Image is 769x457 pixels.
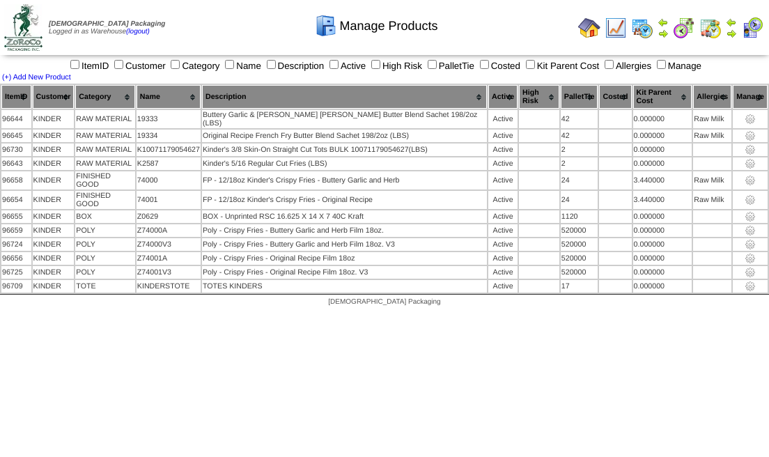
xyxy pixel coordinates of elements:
td: KINDER [33,171,75,189]
td: KINDER [33,224,75,237]
div: Active [489,212,517,221]
td: 19334 [137,130,201,142]
td: 0.000000 [633,110,692,128]
img: settings.gif [745,211,756,222]
div: Active [489,115,517,123]
td: 96724 [1,238,31,251]
td: BOX - Unprinted RSC 16.625 X 14 X 7 40C Kraft [202,210,487,223]
img: settings.gif [745,158,756,169]
td: 24 [561,171,598,189]
td: 42 [561,130,598,142]
td: 96643 [1,157,31,170]
td: Poly - Crispy Fries - Original Recipe Film 18oz [202,252,487,265]
img: calendarinout.gif [699,17,722,39]
a: (logout) [126,28,150,36]
td: 42 [561,110,598,128]
td: 0.000000 [633,210,692,223]
input: Kit Parent Cost [526,60,535,69]
input: Name [225,60,234,69]
td: POLY [75,224,135,237]
img: calendarprod.gif [631,17,653,39]
span: [DEMOGRAPHIC_DATA] Packaging [328,298,440,306]
td: POLY [75,252,135,265]
label: Customer [111,61,166,71]
img: settings.gif [745,239,756,250]
th: Allergies [693,85,731,109]
th: Name [137,85,201,109]
div: Active [489,282,517,291]
img: settings.gif [745,267,756,278]
td: 520000 [561,224,598,237]
td: TOTES KINDERS [202,280,487,293]
td: 0.000000 [633,252,692,265]
div: Active [489,268,517,277]
td: 24 [561,191,598,209]
div: Active [489,196,517,204]
td: KINDERSTOTE [137,280,201,293]
td: 96644 [1,110,31,128]
img: zoroco-logo-small.webp [4,4,42,51]
td: 17 [561,280,598,293]
label: Active [327,61,366,71]
td: Raw Milk [693,130,731,142]
td: 74000 [137,171,201,189]
th: ItemID [1,85,31,109]
td: FINISHED GOOD [75,191,135,209]
td: 3.440000 [633,191,692,209]
td: Z74001V3 [137,266,201,279]
td: Kinder's 3/8 Skin-On Straight Cut Tots BULK 10071179054627(LBS) [202,144,487,156]
td: 0.000000 [633,224,692,237]
td: 2 [561,157,598,170]
td: RAW MATERIAL [75,110,135,128]
img: settings.gif [745,144,756,155]
div: Active [489,176,517,185]
td: KINDER [33,144,75,156]
td: RAW MATERIAL [75,130,135,142]
label: Description [264,61,325,71]
td: 520000 [561,266,598,279]
td: KINDER [33,252,75,265]
td: TOTE [75,280,135,293]
td: RAW MATERIAL [75,144,135,156]
td: Buttery Garlic & [PERSON_NAME] [PERSON_NAME] Butter Blend Sachet 198/2oz (LBS) [202,110,487,128]
a: (+) Add New Product [2,73,71,82]
input: Description [267,60,276,69]
input: Customer [114,60,123,69]
div: Active [489,160,517,168]
img: settings.gif [745,175,756,186]
input: Allergies [605,60,614,69]
span: Logged in as Warehouse [49,20,165,36]
img: settings.gif [745,253,756,264]
td: 96655 [1,210,31,223]
th: High Risk [519,85,559,109]
td: 96656 [1,252,31,265]
img: arrowright.gif [726,28,737,39]
td: KINDER [33,280,75,293]
td: FP - 12/18oz Kinder's Crispy Fries - Original Recipe [202,191,487,209]
td: 0.000000 [633,238,692,251]
td: K10071179054627 [137,144,201,156]
label: Name [222,61,261,71]
label: Manage [654,61,701,71]
td: POLY [75,266,135,279]
td: 96659 [1,224,31,237]
th: Category [75,85,135,109]
td: 520000 [561,252,598,265]
label: Costed [477,61,520,71]
th: Customer [33,85,75,109]
td: Raw Milk [693,110,731,128]
td: 96645 [1,130,31,142]
th: Costed [599,85,631,109]
td: 96654 [1,191,31,209]
img: settings.gif [745,225,756,236]
td: 0.000000 [633,280,692,293]
input: Active [329,60,339,69]
td: RAW MATERIAL [75,157,135,170]
td: 19333 [137,110,201,128]
td: Z74000V3 [137,238,201,251]
td: FINISHED GOOD [75,171,135,189]
td: K2587 [137,157,201,170]
td: 96730 [1,144,31,156]
td: FP - 12/18oz Kinder's Crispy Fries - Buttery Garlic and Herb [202,171,487,189]
td: 520000 [561,238,598,251]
